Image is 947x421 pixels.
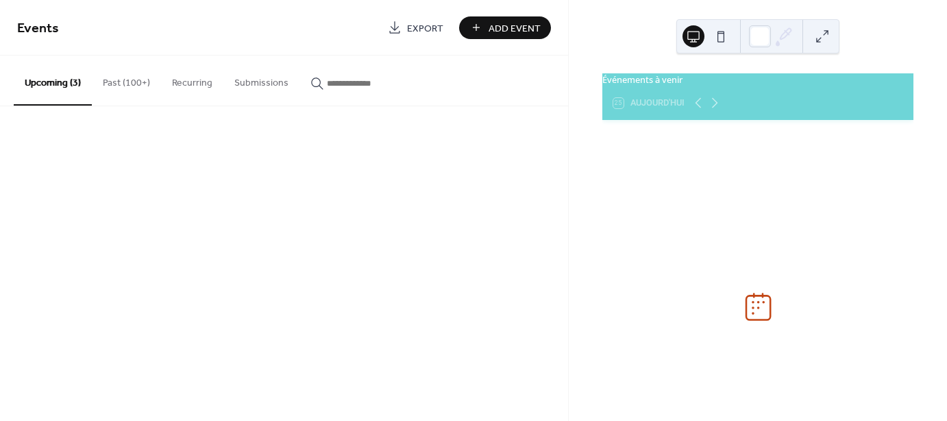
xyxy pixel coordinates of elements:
[161,56,223,104] button: Recurring
[459,16,551,39] button: Add Event
[223,56,299,104] button: Submissions
[378,16,454,39] a: Export
[407,21,443,36] span: Export
[489,21,541,36] span: Add Event
[14,56,92,106] button: Upcoming (3)
[602,73,913,86] div: Événements à venir
[92,56,161,104] button: Past (100+)
[17,15,59,42] span: Events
